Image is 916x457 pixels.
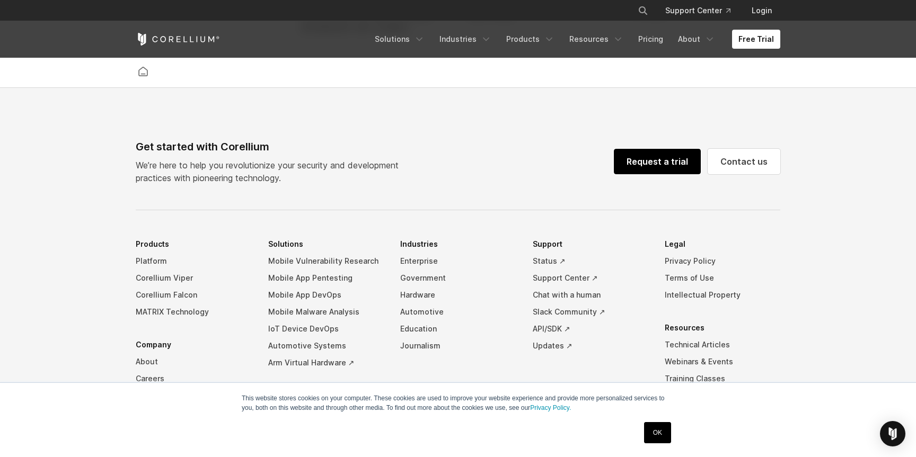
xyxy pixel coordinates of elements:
a: API/SDK ↗ [533,320,648,337]
a: Platform [136,253,251,270]
a: Intellectual Property [665,286,780,303]
a: Support Center ↗ [533,270,648,286]
a: Login [743,1,780,20]
a: Products [500,30,561,49]
a: Solutions [368,30,431,49]
a: Enterprise [400,253,516,270]
a: IoT Device DevOps [268,320,384,337]
div: Navigation Menu [368,30,780,49]
a: Pricing [632,30,670,49]
button: Search [633,1,653,20]
a: Corellium Home [136,33,220,46]
div: Get started with Corellium [136,139,407,155]
a: Government [400,270,516,286]
a: Arm Virtual Hardware ↗ [268,354,384,371]
a: Technical Articles [665,336,780,353]
a: Careers [136,370,251,387]
a: Support Center [657,1,739,20]
div: Open Intercom Messenger [880,421,905,446]
a: OK [644,422,671,443]
a: Slack Community ↗ [533,303,648,320]
a: About [136,353,251,370]
a: Corellium home [134,64,153,79]
a: Mobile Malware Analysis [268,303,384,320]
a: Terms of Use [665,270,780,286]
a: MATRIX Technology [136,303,251,320]
a: Privacy Policy. [530,404,571,411]
a: Mobile Vulnerability Research [268,253,384,270]
a: Training Classes [665,370,780,387]
a: Mobile App DevOps [268,286,384,303]
a: Status ↗ [533,253,648,270]
a: Request a trial [614,149,701,174]
a: Chat with a human [533,286,648,303]
a: Corellium Falcon [136,286,251,303]
a: Education [400,320,516,337]
a: Webinars & Events [665,353,780,370]
a: Contact us [708,149,780,174]
p: This website stores cookies on your computer. These cookies are used to improve your website expe... [242,393,674,413]
a: About [672,30,721,49]
p: We’re here to help you revolutionize your security and development practices with pioneering tech... [136,159,407,184]
a: Updates ↗ [533,337,648,354]
a: Corellium Viper [136,270,251,286]
a: Journalism [400,337,516,354]
a: Automotive Systems [268,337,384,354]
a: Resources [563,30,630,49]
a: Privacy Policy [665,253,780,270]
a: Hardware [400,286,516,303]
a: Free Trial [732,30,780,49]
a: Automotive [400,303,516,320]
a: Mobile App Pentesting [268,270,384,286]
div: Navigation Menu [625,1,780,20]
a: Industries [433,30,498,49]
